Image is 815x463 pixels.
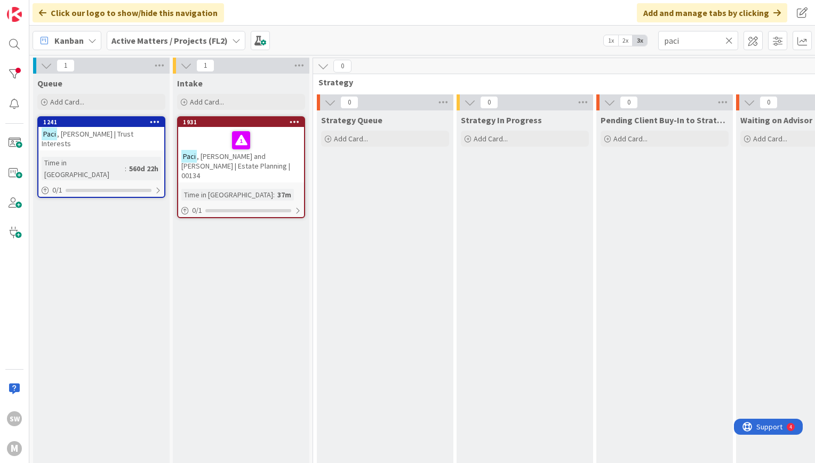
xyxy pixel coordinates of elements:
div: 0/1 [178,204,304,217]
span: 1 [196,59,214,72]
span: Support [22,2,49,14]
div: M [7,441,22,456]
div: 1241 [38,117,164,127]
span: Add Card... [50,97,84,107]
span: Queue [37,78,62,89]
img: Visit kanbanzone.com [7,7,22,22]
div: Click our logo to show/hide this navigation [33,3,224,22]
div: 4 [55,4,58,13]
span: Kanban [54,34,84,47]
div: Time in [GEOGRAPHIC_DATA] [42,157,125,180]
div: 1931Paci, [PERSON_NAME] and [PERSON_NAME] | Estate Planning | 00134 [178,117,304,182]
div: 1931 [183,118,304,126]
span: 2x [618,35,633,46]
b: Active Matters / Projects (FL2) [111,35,228,46]
span: Add Card... [474,134,508,143]
span: 0 [620,96,638,109]
span: Add Card... [190,97,224,107]
span: 0 [480,96,498,109]
div: 0/1 [38,183,164,197]
span: 0 / 1 [52,185,62,196]
span: 0 [340,96,358,109]
span: Intake [177,78,203,89]
span: 0 [760,96,778,109]
div: 37m [275,189,294,201]
span: Strategy In Progress [461,115,542,125]
span: , [PERSON_NAME] | Trust Interests [42,129,133,148]
div: 560d 22h [126,163,161,174]
span: Pending Client Buy-In to Strategy [601,115,729,125]
span: Waiting on Advisor [740,115,812,125]
span: Add Card... [334,134,368,143]
span: : [273,189,275,201]
div: 1931 [178,117,304,127]
mark: Paci [181,150,197,162]
input: Quick Filter... [658,31,738,50]
div: SW [7,411,22,426]
div: 1241 [43,118,164,126]
span: 0 [333,60,351,73]
span: Strategy Queue [321,115,382,125]
span: 0 / 1 [192,205,202,216]
mark: Paci [42,127,57,140]
div: 1241Paci, [PERSON_NAME] | Trust Interests [38,117,164,150]
span: 1 [57,59,75,72]
span: Add Card... [613,134,648,143]
span: 1x [604,35,618,46]
div: Add and manage tabs by clicking [637,3,787,22]
span: Add Card... [753,134,787,143]
div: Time in [GEOGRAPHIC_DATA] [181,189,273,201]
span: : [125,163,126,174]
span: , [PERSON_NAME] and [PERSON_NAME] | Estate Planning | 00134 [181,151,290,180]
span: 3x [633,35,647,46]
